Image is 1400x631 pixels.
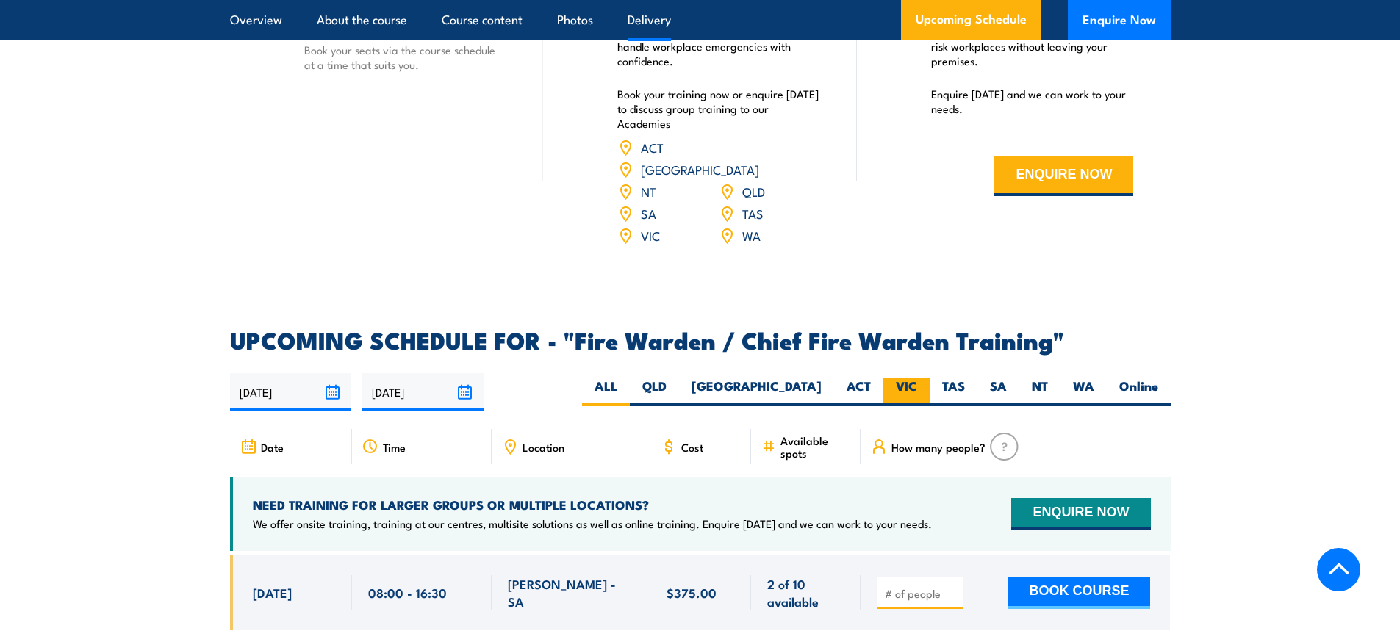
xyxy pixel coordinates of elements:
[977,378,1019,406] label: SA
[891,441,986,453] span: How many people?
[1008,577,1150,609] button: BOOK COURSE
[930,378,977,406] label: TAS
[304,43,507,72] p: Book your seats via the course schedule at a time that suits you.
[681,441,703,453] span: Cost
[261,441,284,453] span: Date
[230,329,1171,350] h2: UPCOMING SCHEDULE FOR - "Fire Warden / Chief Fire Warden Training"
[253,497,932,513] h4: NEED TRAINING FOR LARGER GROUPS OR MULTIPLE LOCATIONS?
[641,204,656,222] a: SA
[641,226,660,244] a: VIC
[230,373,351,411] input: From date
[641,160,759,178] a: [GEOGRAPHIC_DATA]
[994,156,1133,196] button: ENQUIRE NOW
[1019,378,1060,406] label: NT
[253,584,292,601] span: [DATE]
[641,182,656,200] a: NT
[641,138,664,156] a: ACT
[679,378,834,406] label: [GEOGRAPHIC_DATA]
[630,378,679,406] label: QLD
[742,182,765,200] a: QLD
[931,87,1134,116] p: Enquire [DATE] and we can work to your needs.
[1011,498,1150,530] button: ENQUIRE NOW
[523,441,564,453] span: Location
[667,584,717,601] span: $375.00
[383,441,406,453] span: Time
[834,378,883,406] label: ACT
[767,575,844,610] span: 2 of 10 available
[253,516,932,531] p: We offer onsite training, training at our centres, multisite solutions as well as online training...
[368,584,447,601] span: 08:00 - 16:30
[508,575,634,610] span: [PERSON_NAME] - SA
[883,378,930,406] label: VIC
[780,434,850,459] span: Available spots
[1107,378,1171,406] label: Online
[742,204,764,222] a: TAS
[362,373,484,411] input: To date
[1060,378,1107,406] label: WA
[885,586,958,601] input: # of people
[617,87,820,131] p: Book your training now or enquire [DATE] to discuss group training to our Academies
[742,226,761,244] a: WA
[582,378,630,406] label: ALL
